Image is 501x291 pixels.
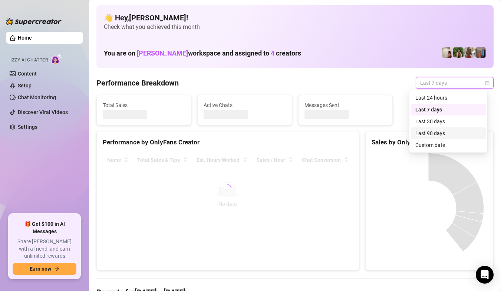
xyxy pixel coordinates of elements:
[104,13,486,23] h4: 👋 Hey, [PERSON_NAME] !
[13,238,76,260] span: Share [PERSON_NAME] with a friend, and earn unlimited rewards
[411,92,486,104] div: Last 24 hours
[372,137,487,147] div: Sales by OnlyFans Creator
[96,78,179,88] h4: Performance Breakdown
[54,266,59,271] span: arrow-right
[485,81,490,85] span: calendar
[453,47,464,58] img: Nathaniel
[103,137,353,147] div: Performance by OnlyFans Creator
[464,47,475,58] img: Nathaniel
[18,94,56,100] a: Chat Monitoring
[30,266,51,272] span: Earn now
[415,117,481,126] div: Last 30 days
[104,49,301,57] h1: You are on workspace and assigned to creators
[13,221,76,235] span: 🎁 Get $100 in AI Messages
[18,71,37,77] a: Content
[271,49,274,57] span: 4
[204,101,286,109] span: Active Chats
[137,49,188,57] span: [PERSON_NAME]
[103,101,185,109] span: Total Sales
[10,57,48,64] span: Izzy AI Chatter
[411,127,486,139] div: Last 90 days
[304,101,387,109] span: Messages Sent
[6,18,62,25] img: logo-BBDzfeDw.svg
[51,54,62,64] img: AI Chatter
[415,94,481,102] div: Last 24 hours
[18,35,32,41] a: Home
[420,77,489,88] span: Last 7 days
[18,109,68,115] a: Discover Viral Videos
[476,266,494,284] div: Open Intercom Messenger
[18,83,32,88] a: Setup
[415,129,481,137] div: Last 90 days
[411,104,486,116] div: Last 7 days
[415,106,481,114] div: Last 7 days
[104,23,486,31] span: Check what you achieved this month
[411,139,486,151] div: Custom date
[442,47,452,58] img: Ralphy
[224,184,231,192] span: loading
[415,141,481,149] div: Custom date
[475,47,486,58] img: Wayne
[13,263,76,275] button: Earn nowarrow-right
[18,124,37,130] a: Settings
[411,116,486,127] div: Last 30 days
